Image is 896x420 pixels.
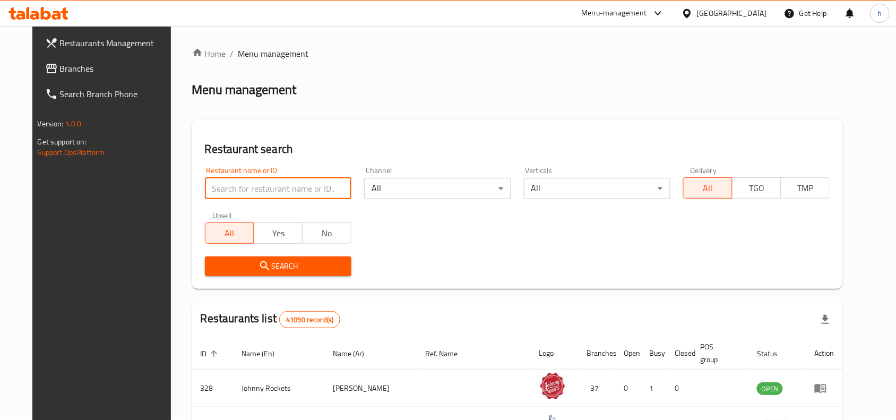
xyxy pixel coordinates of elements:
[616,337,641,370] th: Open
[582,7,647,20] div: Menu-management
[781,177,830,199] button: TMP
[688,181,728,196] span: All
[524,178,670,199] div: All
[213,260,343,273] span: Search
[757,347,791,360] span: Status
[691,167,717,174] label: Delivery
[201,347,221,360] span: ID
[667,370,692,407] td: 0
[683,177,733,199] button: All
[210,226,250,241] span: All
[737,181,777,196] span: TGO
[579,370,616,407] td: 37
[786,181,826,196] span: TMP
[279,311,340,328] div: Total records count
[253,222,303,244] button: Yes
[38,135,87,149] span: Get support on:
[814,382,834,395] div: Menu
[65,117,82,131] span: 1.0.0
[205,256,351,276] button: Search
[242,347,289,360] span: Name (En)
[280,315,340,325] span: 41090 record(s)
[539,373,566,399] img: Johnny Rockets
[238,47,309,60] span: Menu management
[324,370,417,407] td: [PERSON_NAME]
[425,347,471,360] span: Ref. Name
[878,7,882,19] span: h
[757,383,783,395] span: OPEN
[806,337,842,370] th: Action
[212,212,232,219] label: Upsell
[37,81,182,107] a: Search Branch Phone
[701,340,736,366] span: POS group
[38,117,64,131] span: Version:
[201,311,341,328] h2: Restaurants list
[258,226,298,241] span: Yes
[307,226,347,241] span: No
[641,370,667,407] td: 1
[60,88,174,100] span: Search Branch Phone
[579,337,616,370] th: Branches
[234,370,325,407] td: Johnny Rockets
[333,347,378,360] span: Name (Ar)
[192,47,843,60] nav: breadcrumb
[641,337,667,370] th: Busy
[302,222,351,244] button: No
[37,30,182,56] a: Restaurants Management
[192,81,297,98] h2: Menu management
[813,307,838,332] div: Export file
[38,145,105,159] a: Support.OpsPlatform
[205,178,351,199] input: Search for restaurant name or ID..
[364,178,511,199] div: All
[205,222,254,244] button: All
[60,37,174,49] span: Restaurants Management
[616,370,641,407] td: 0
[697,7,767,19] div: [GEOGRAPHIC_DATA]
[192,370,234,407] td: 328
[757,382,783,395] div: OPEN
[60,62,174,75] span: Branches
[192,47,226,60] a: Home
[230,47,234,60] li: /
[667,337,692,370] th: Closed
[732,177,781,199] button: TGO
[531,337,579,370] th: Logo
[205,141,830,157] h2: Restaurant search
[37,56,182,81] a: Branches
